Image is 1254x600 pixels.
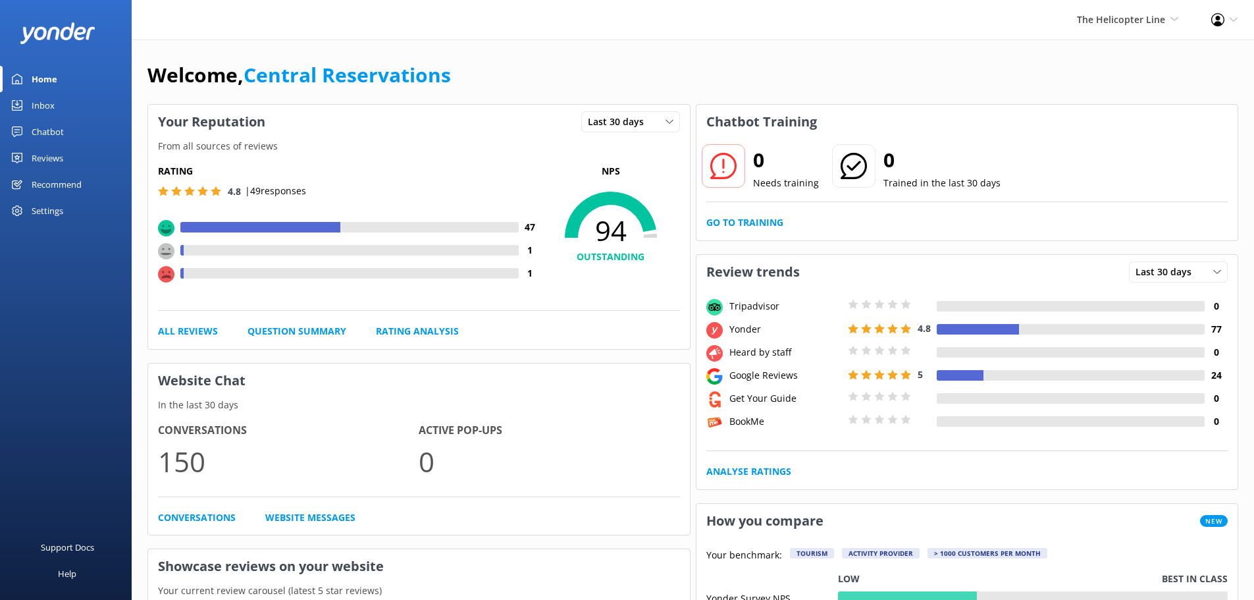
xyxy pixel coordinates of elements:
[1205,299,1228,314] h4: 0
[376,324,459,339] a: Rating Analysis
[32,145,63,171] div: Reviews
[838,572,860,586] p: Low
[158,510,236,525] a: Conversations
[244,61,451,88] a: Central Reservations
[1162,572,1228,586] p: Best in class
[519,266,542,281] h4: 1
[883,144,1001,176] h2: 0
[147,59,451,91] h1: Welcome,
[918,368,923,381] span: 5
[32,171,82,198] div: Recommend
[32,198,63,224] div: Settings
[542,164,680,178] p: NPS
[588,115,652,129] span: Last 30 days
[753,144,819,176] h2: 0
[1205,391,1228,406] h4: 0
[1136,265,1199,279] span: Last 30 days
[41,534,94,560] div: Support Docs
[519,220,542,234] h4: 47
[32,119,64,145] div: Chatbot
[696,504,833,538] h3: How you compare
[32,66,57,92] div: Home
[706,464,791,479] a: Analyse Ratings
[706,548,782,564] p: Your benchmark:
[696,255,810,289] h3: Review trends
[158,422,419,439] h4: Conversations
[32,92,55,119] div: Inbox
[519,243,542,258] h4: 1
[1205,414,1228,429] h4: 0
[248,324,346,339] a: Question Summary
[790,548,834,559] div: Tourism
[1205,322,1228,337] h4: 77
[419,439,679,483] p: 0
[696,105,827,139] h3: Chatbot Training
[918,322,931,335] span: 4.8
[842,548,920,559] div: Activity Provider
[20,22,95,44] img: yonder-white-logo.png
[726,322,845,337] div: Yonder
[419,422,679,439] h4: Active Pop-ups
[542,250,680,264] h4: OUTSTANDING
[1205,368,1228,383] h4: 24
[706,215,783,230] a: Go to Training
[726,299,845,314] div: Tripadvisor
[148,139,690,153] p: From all sources of reviews
[1077,13,1165,26] span: The Helicopter Line
[148,398,690,412] p: In the last 30 days
[753,176,819,190] p: Needs training
[148,584,690,598] p: Your current review carousel (latest 5 star reviews)
[158,164,542,178] h5: Rating
[1200,515,1228,527] span: New
[1205,345,1228,360] h4: 0
[148,105,275,139] h3: Your Reputation
[542,214,680,247] span: 94
[148,364,690,398] h3: Website Chat
[58,560,76,587] div: Help
[148,549,690,584] h3: Showcase reviews on your website
[245,184,306,198] p: | 49 responses
[726,368,845,383] div: Google Reviews
[883,176,1001,190] p: Trained in the last 30 days
[265,510,355,525] a: Website Messages
[927,548,1047,559] div: > 1000 customers per month
[158,439,419,483] p: 150
[726,345,845,360] div: Heard by staff
[726,391,845,406] div: Get Your Guide
[228,185,241,198] span: 4.8
[158,324,218,339] a: All Reviews
[726,414,845,429] div: BookMe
